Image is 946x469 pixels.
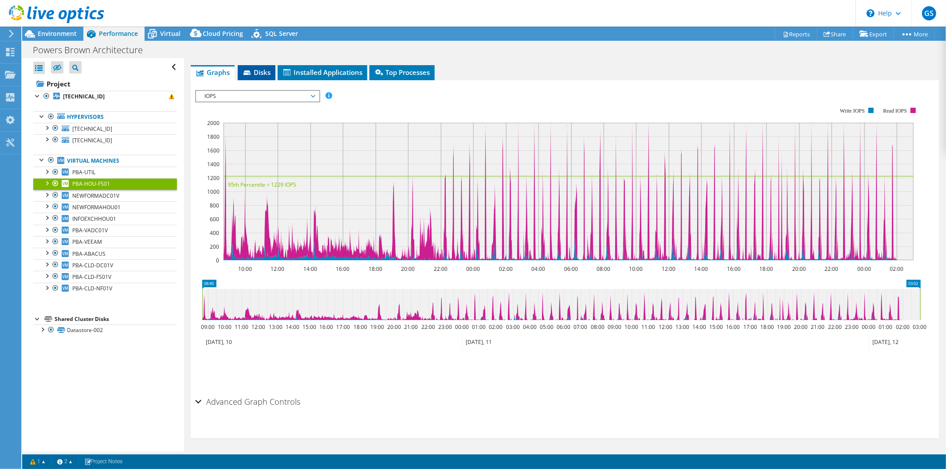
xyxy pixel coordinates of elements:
[303,265,317,273] text: 14:00
[794,323,808,331] text: 20:00
[353,323,367,331] text: 18:00
[845,323,859,331] text: 23:00
[33,91,177,102] a: [TECHNICAL_ID]
[201,323,215,331] text: 09:00
[33,236,177,248] a: PBA-VEEAM
[72,262,113,269] span: PBA-CLD-DC01V
[251,323,265,331] text: 12:00
[228,181,296,188] text: 95th Percentile = 1229 IOPS
[302,323,316,331] text: 15:00
[33,283,177,294] a: PBA-CLD-NF01V
[694,265,708,273] text: 14:00
[33,259,177,271] a: PBA-CLD-DC01V
[506,323,520,331] text: 03:00
[557,323,570,331] text: 06:00
[792,265,806,273] text: 20:00
[629,265,643,273] text: 10:00
[336,323,350,331] text: 17:00
[207,188,220,195] text: 1000
[591,323,604,331] text: 08:00
[72,215,116,223] span: INFOEXCHHOU01
[564,265,578,273] text: 06:00
[203,29,243,38] span: Cloud Pricing
[33,77,177,91] a: Project
[210,243,219,250] text: 200
[200,91,314,102] span: IOPS
[894,27,935,41] a: More
[890,265,903,273] text: 02:00
[72,192,119,199] span: NEWFORMADC01V
[72,125,112,133] span: [TECHNICAL_ID]
[828,323,842,331] text: 22:00
[207,119,220,127] text: 2000
[489,323,502,331] text: 02:00
[33,123,177,134] a: [TECHNICAL_ID]
[33,155,177,166] a: Virtual Machines
[33,213,177,224] a: INFOEXCHHOU01
[455,323,469,331] text: 00:00
[72,238,102,246] span: PBA-VEEAM
[421,323,435,331] text: 22:00
[72,227,108,234] span: PBA-VADC01V
[641,323,655,331] text: 11:00
[286,323,299,331] text: 14:00
[207,147,220,154] text: 1600
[883,108,907,114] text: Read IOPS
[63,93,105,100] b: [TECHNICAL_ID]
[727,265,741,273] text: 16:00
[438,323,452,331] text: 23:00
[775,27,817,41] a: Reports
[33,248,177,259] a: PBA-ABACUS
[271,265,284,273] text: 12:00
[265,29,298,38] span: SQL Server
[709,323,723,331] text: 15:00
[72,203,121,211] span: NEWFORMAHOU01
[72,250,106,258] span: PBA-ABACUS
[207,133,220,141] text: 1800
[726,323,740,331] text: 16:00
[207,174,220,182] text: 1200
[51,456,79,467] a: 2
[160,29,181,38] span: Virtual
[862,323,875,331] text: 00:00
[531,265,545,273] text: 04:00
[624,323,638,331] text: 10:00
[33,111,177,123] a: Hypervisors
[218,323,232,331] text: 10:00
[404,323,418,331] text: 21:00
[922,6,936,20] span: GS
[216,257,219,264] text: 0
[24,456,51,467] a: 1
[540,323,553,331] text: 05:00
[608,323,621,331] text: 09:00
[659,323,672,331] text: 12:00
[33,167,177,178] a: PBA-UTIL
[269,323,283,331] text: 13:00
[33,201,177,213] a: NEWFORMAHOU01
[662,265,675,273] text: 12:00
[817,27,853,41] a: Share
[33,324,177,336] a: Datastore-002
[523,323,537,331] text: 04:00
[33,190,177,201] a: NEWFORMADC01V
[434,265,447,273] text: 22:00
[235,323,248,331] text: 11:00
[99,29,138,38] span: Performance
[210,202,219,209] text: 800
[38,29,77,38] span: Environment
[913,323,926,331] text: 03:00
[72,180,110,188] span: PBA-HOU-FS01
[867,9,875,17] svg: \n
[466,265,480,273] text: 00:00
[743,323,757,331] text: 17:00
[896,323,910,331] text: 02:00
[401,265,415,273] text: 20:00
[33,271,177,282] a: PBA-CLD-FS01V
[760,323,774,331] text: 18:00
[319,323,333,331] text: 16:00
[857,265,871,273] text: 00:00
[207,160,220,168] text: 1400
[282,68,363,77] span: Installed Applications
[759,265,773,273] text: 18:00
[840,108,865,114] text: Write IOPS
